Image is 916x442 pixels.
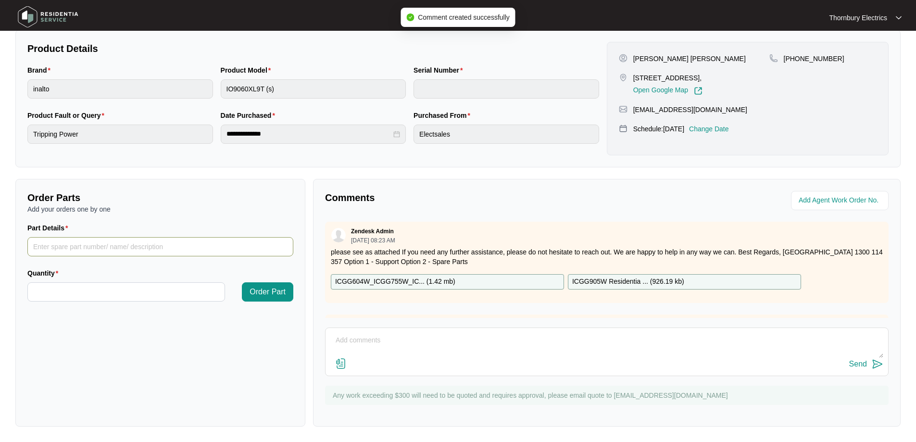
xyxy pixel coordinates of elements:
input: Part Details [27,237,293,256]
button: Order Part [242,282,293,302]
input: Date Purchased [226,129,392,139]
img: map-pin [619,124,627,133]
label: Date Purchased [221,111,279,120]
img: Link-External [694,87,703,95]
label: Serial Number [414,65,466,75]
img: dropdown arrow [896,15,902,20]
p: Schedule: [DATE] [633,124,684,134]
p: Order Parts [27,191,293,204]
p: Change Date [689,124,729,134]
p: Product Details [27,42,599,55]
span: Order Part [250,286,286,298]
input: Brand [27,79,213,99]
img: user.svg [331,228,346,242]
input: Product Fault or Query [27,125,213,144]
img: user-pin [619,54,627,63]
input: Purchased From [414,125,599,144]
p: Add your orders one by one [27,204,293,214]
label: Purchased From [414,111,474,120]
p: Thornbury Electrics [829,13,887,23]
p: [DATE] 08:23 AM [351,238,395,243]
p: Any work exceeding $300 will need to be quoted and requires approval, please email quote to [EMAI... [333,391,884,400]
p: ICGG905W Residentia ... ( 926.19 kb ) [572,277,684,287]
p: [EMAIL_ADDRESS][DOMAIN_NAME] [633,105,747,114]
input: Add Agent Work Order No. [799,195,883,206]
img: file-attachment-doc.svg [335,358,347,369]
p: please see as attached If you need any further assistance, please do not hesitate to reach out. W... [331,247,883,266]
label: Part Details [27,223,72,233]
label: Product Model [221,65,275,75]
p: Zendesk Admin [351,227,394,235]
p: Comments [325,191,600,204]
label: Quantity [27,268,62,278]
label: Product Fault or Query [27,111,108,120]
input: Serial Number [414,79,599,99]
label: Brand [27,65,54,75]
input: Quantity [28,283,225,301]
img: map-pin [619,105,627,114]
img: map-pin [619,73,627,82]
span: check-circle [406,13,414,21]
input: Product Model [221,79,406,99]
div: Send [849,360,867,368]
p: [STREET_ADDRESS], [633,73,703,83]
span: Comment created successfully [418,13,510,21]
p: [PHONE_NUMBER] [784,54,844,63]
p: ICGG604W_ICGG755W_IC... ( 1.42 mb ) [335,277,455,287]
img: residentia service logo [14,2,82,31]
button: Send [849,358,883,371]
img: map-pin [769,54,778,63]
p: [PERSON_NAME] [PERSON_NAME] [633,54,746,63]
img: send-icon.svg [872,358,883,370]
a: Open Google Map [633,87,703,95]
